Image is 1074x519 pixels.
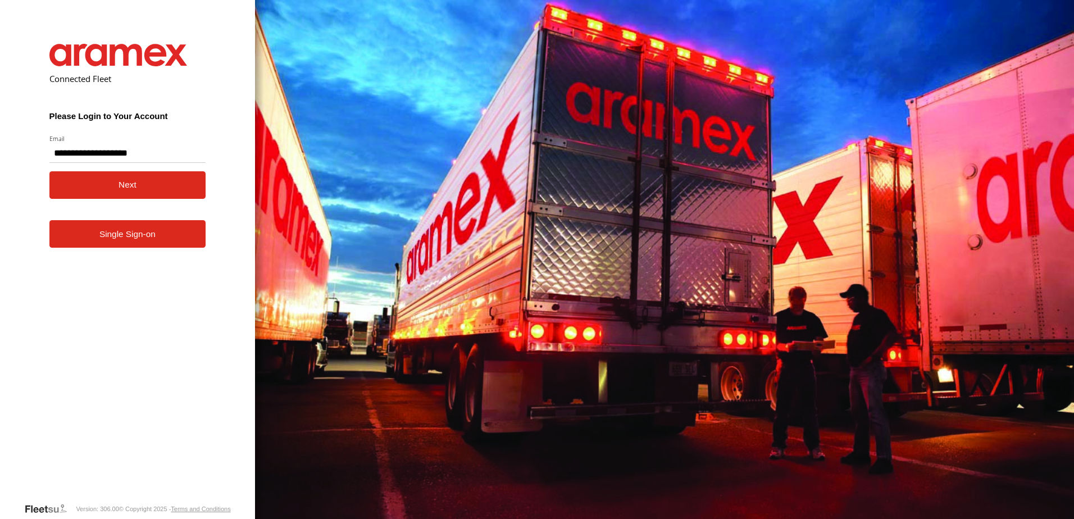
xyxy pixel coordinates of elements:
[49,171,206,199] button: Next
[49,44,188,66] img: Aramex
[171,506,230,512] a: Terms and Conditions
[76,506,119,512] div: Version: 306.00
[49,73,206,84] h2: Connected Fleet
[49,111,206,121] h3: Please Login to Your Account
[24,503,76,515] a: Visit our Website
[49,220,206,248] a: Single Sign-on
[119,506,231,512] div: © Copyright 2025 -
[49,134,206,143] label: Email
